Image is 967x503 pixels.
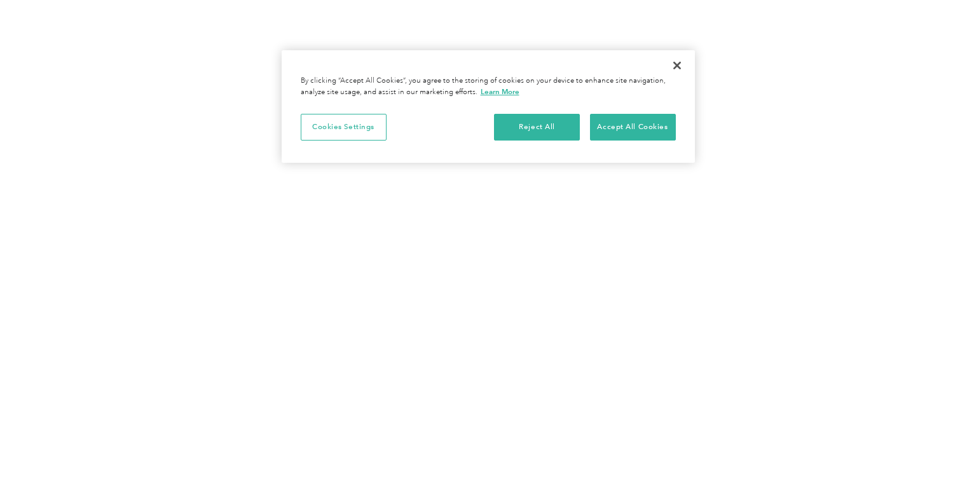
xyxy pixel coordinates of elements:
button: Close [663,52,691,79]
div: By clicking “Accept All Cookies”, you agree to the storing of cookies on your device to enhance s... [301,76,676,98]
div: Cookie banner [282,50,695,163]
a: More information about your privacy, opens in a new tab [481,87,519,96]
div: Privacy [282,50,695,163]
button: Cookies Settings [301,114,387,141]
button: Reject All [494,114,580,141]
button: Accept All Cookies [590,114,676,141]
